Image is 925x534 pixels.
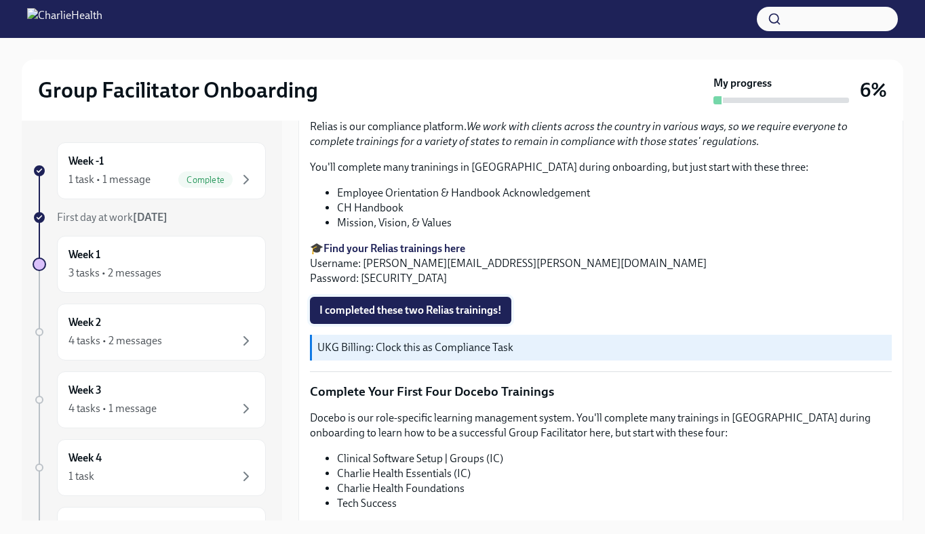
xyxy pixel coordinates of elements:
h2: Group Facilitator Onboarding [38,77,318,104]
li: Tech Success [337,496,892,511]
strong: My progress [713,76,772,91]
a: Week 34 tasks • 1 message [33,371,266,428]
p: Complete Your First Four Docebo Trainings [310,383,892,400]
h6: Week 4 [68,451,102,466]
h6: Week 2 [68,315,101,330]
span: First day at work [57,211,168,224]
li: Charlie Health Foundations [337,481,892,496]
li: Charlie Health Essentials (IC) [337,466,892,481]
h3: 6% [860,78,887,102]
p: Relias is our compliance platform. [310,119,892,149]
li: Mission, Vision, & Values [337,215,892,230]
h6: Week 1 [68,247,100,262]
a: First day at work[DATE] [33,210,266,225]
button: I completed these two Relias trainings! [310,297,511,324]
h6: Week 5 [68,518,102,533]
img: CharlieHealth [27,8,102,30]
p: 🎓 Username: [PERSON_NAME][EMAIL_ADDRESS][PERSON_NAME][DOMAIN_NAME] Password: [SECURITY_DATA] [310,241,892,286]
p: Docebo is our role-specific learning management system. You'll complete many trainings in [GEOGRA... [310,411,892,440]
em: We work with clients across the country in various ways, so we require everyone to complete train... [310,120,848,148]
li: Clinical Software Setup | Groups (IC) [337,451,892,466]
h6: Week -1 [68,154,104,169]
h6: Week 3 [68,383,102,398]
div: 1 task • 1 message [68,172,151,187]
a: Week -11 task • 1 messageComplete [33,142,266,199]
span: Complete [178,175,233,185]
a: Find your Relias trainings here [323,242,465,255]
a: Week 24 tasks • 2 messages [33,304,266,361]
li: Employee Orientation & Handbook Acknowledgement [337,186,892,201]
div: 4 tasks • 2 messages [68,333,162,348]
p: UKG Billing: Clock this as Compliance Task [317,340,886,355]
div: 1 task [68,469,94,484]
a: Week 13 tasks • 2 messages [33,236,266,293]
li: CH Handbook [337,201,892,215]
div: 3 tasks • 2 messages [68,266,161,281]
strong: [DATE] [133,211,168,224]
a: Week 41 task [33,439,266,496]
span: I completed these two Relias trainings! [319,304,502,317]
p: You'll complete many traninings in [GEOGRAPHIC_DATA] during onboarding, but just start with these... [310,160,892,175]
div: 4 tasks • 1 message [68,401,157,416]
